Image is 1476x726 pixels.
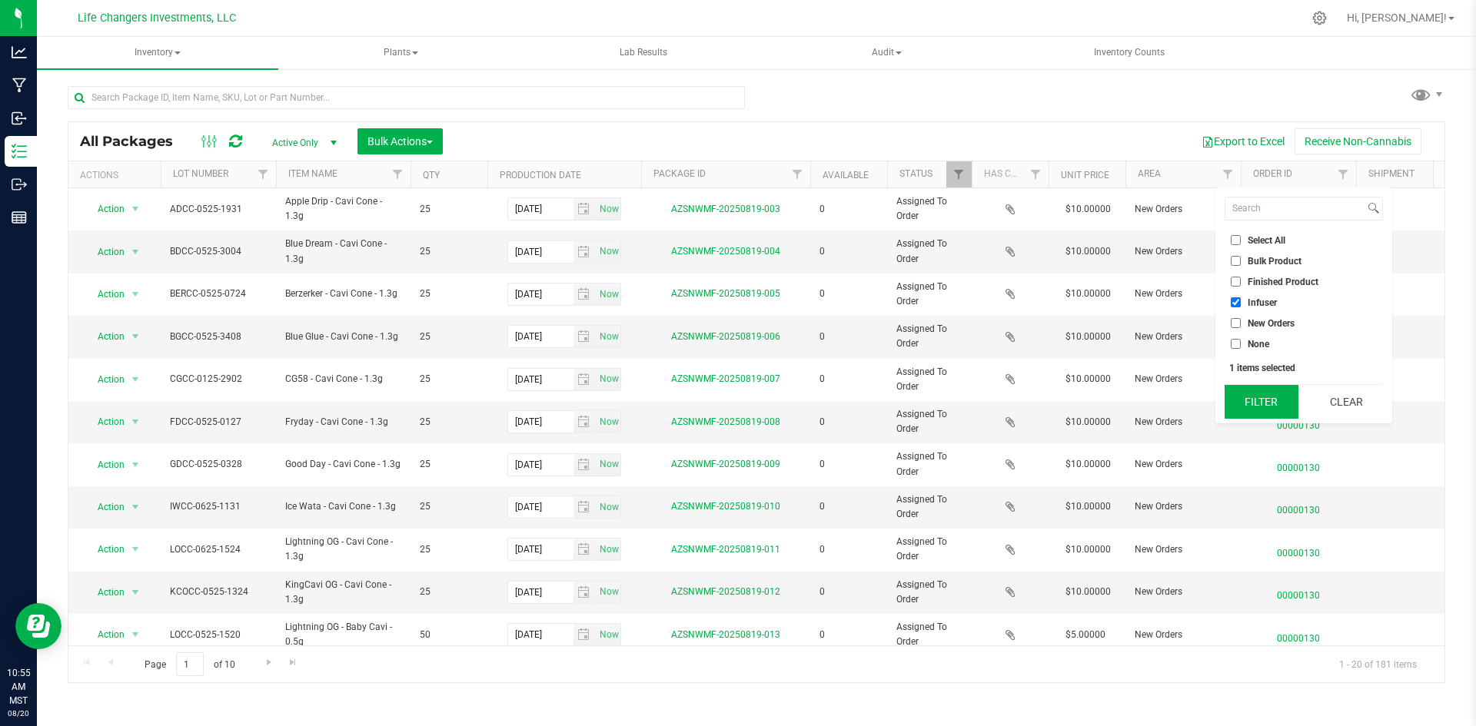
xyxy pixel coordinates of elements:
[671,459,780,469] a: AZSNWMF-20250819-009
[595,198,620,220] span: select
[573,326,596,347] span: select
[573,411,596,433] span: select
[1309,385,1383,419] button: Clear
[84,283,125,305] span: Action
[12,111,27,126] inline-svg: Inbound
[288,168,337,179] a: Item Name
[15,603,61,649] iframe: Resource center
[281,38,520,68] span: Plants
[1331,161,1356,187] a: Filter
[420,457,478,472] span: 25
[596,624,622,646] span: Set Current date
[819,499,878,514] span: 0
[12,177,27,192] inline-svg: Outbound
[126,411,145,433] span: select
[68,86,745,109] input: Search Package ID, Item Name, SKU, Lot or Part Number...
[285,287,401,301] span: Berzerker - Cavi Cone - 1.3g
[285,499,401,514] span: Ice Wata - Cavi Cone - 1.3g
[596,539,622,561] span: Set Current date
[280,37,521,69] a: Plants
[899,168,932,179] a: Status
[671,544,780,555] a: AZSNWMF-20250819-011
[420,628,478,642] span: 50
[1135,202,1232,217] span: New Orders
[423,170,440,181] a: Qty
[176,652,204,676] input: 1
[819,585,878,599] span: 0
[573,539,596,560] span: select
[84,326,125,347] span: Action
[1192,128,1295,154] button: Export to Excel
[385,161,411,187] a: Filter
[170,330,267,344] span: BGCC-0525-3408
[596,283,622,306] span: Set Current date
[1058,283,1119,305] span: $10.00000
[7,666,30,708] p: 10:55 AM MST
[420,330,478,344] span: 25
[946,161,972,187] a: Filter
[819,330,878,344] span: 0
[896,620,962,649] span: Assigned To Order
[1058,326,1119,348] span: $10.00000
[595,454,620,476] span: select
[1248,257,1301,266] span: Bulk Product
[573,454,596,476] span: select
[1250,496,1347,518] span: 00000130
[357,128,443,154] button: Bulk Actions
[595,539,620,560] span: select
[896,280,962,309] span: Assigned To Order
[1225,197,1365,220] input: Search
[1135,415,1232,429] span: New Orders
[258,652,280,673] a: Go to the next page
[653,168,706,179] a: Package ID
[819,628,878,642] span: 0
[819,542,878,557] span: 0
[573,496,596,518] span: select
[1229,363,1378,373] div: 1 items selected
[170,244,267,259] span: BDCC-0525-3004
[595,624,620,645] span: select
[1225,385,1298,419] button: Filter
[523,37,764,69] a: Lab Results
[126,326,145,347] span: select
[766,37,1007,69] a: Audit
[170,415,267,429] span: FDCC-0525-0127
[1327,652,1429,675] span: 1 - 20 of 181 items
[12,210,27,225] inline-svg: Reports
[420,415,478,429] span: 25
[251,161,276,187] a: Filter
[1135,628,1232,642] span: New Orders
[37,37,278,69] a: Inventory
[1058,539,1119,561] span: $10.00000
[1295,128,1421,154] button: Receive Non-Cannabis
[126,496,145,518] span: select
[596,581,622,603] span: Set Current date
[420,287,478,301] span: 25
[819,244,878,259] span: 0
[84,198,125,220] span: Action
[596,368,622,390] span: Set Current date
[671,629,780,640] a: AZSNWMF-20250819-013
[573,198,596,220] span: select
[285,457,401,472] span: Good Day - Cavi Cone - 1.3g
[671,288,780,299] a: AZSNWMF-20250819-005
[126,369,145,390] span: select
[819,202,878,217] span: 0
[671,204,780,214] a: AZSNWMF-20250819-003
[896,194,962,224] span: Assigned To Order
[1135,542,1232,557] span: New Orders
[573,624,596,645] span: select
[1231,339,1241,349] input: None
[1023,161,1049,187] a: Filter
[367,135,433,148] span: Bulk Actions
[896,535,962,564] span: Assigned To Order
[285,194,401,224] span: Apple Drip - Cavi Cone - 1.3g
[671,416,780,427] a: AZSNWMF-20250819-008
[84,241,125,263] span: Action
[766,38,1006,68] span: Audit
[285,237,401,266] span: Blue Dream - Cavi Cone - 1.3g
[785,161,810,187] a: Filter
[170,372,267,386] span: CGCC-0125-2902
[126,241,145,263] span: select
[285,330,401,344] span: Blue Glue - Cavi Cone - 1.3g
